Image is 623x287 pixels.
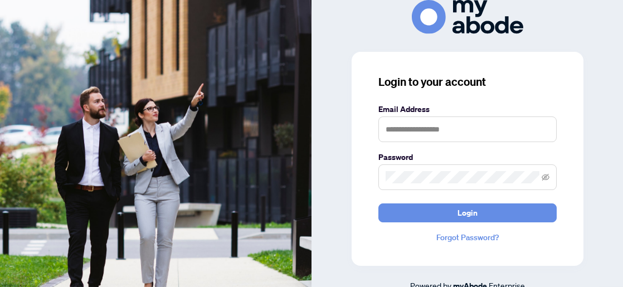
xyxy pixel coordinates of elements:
label: Password [378,151,557,163]
button: Login [378,203,557,222]
a: Forgot Password? [378,231,557,244]
span: Login [457,204,478,222]
span: eye-invisible [542,173,549,181]
label: Email Address [378,103,557,115]
h3: Login to your account [378,74,557,90]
